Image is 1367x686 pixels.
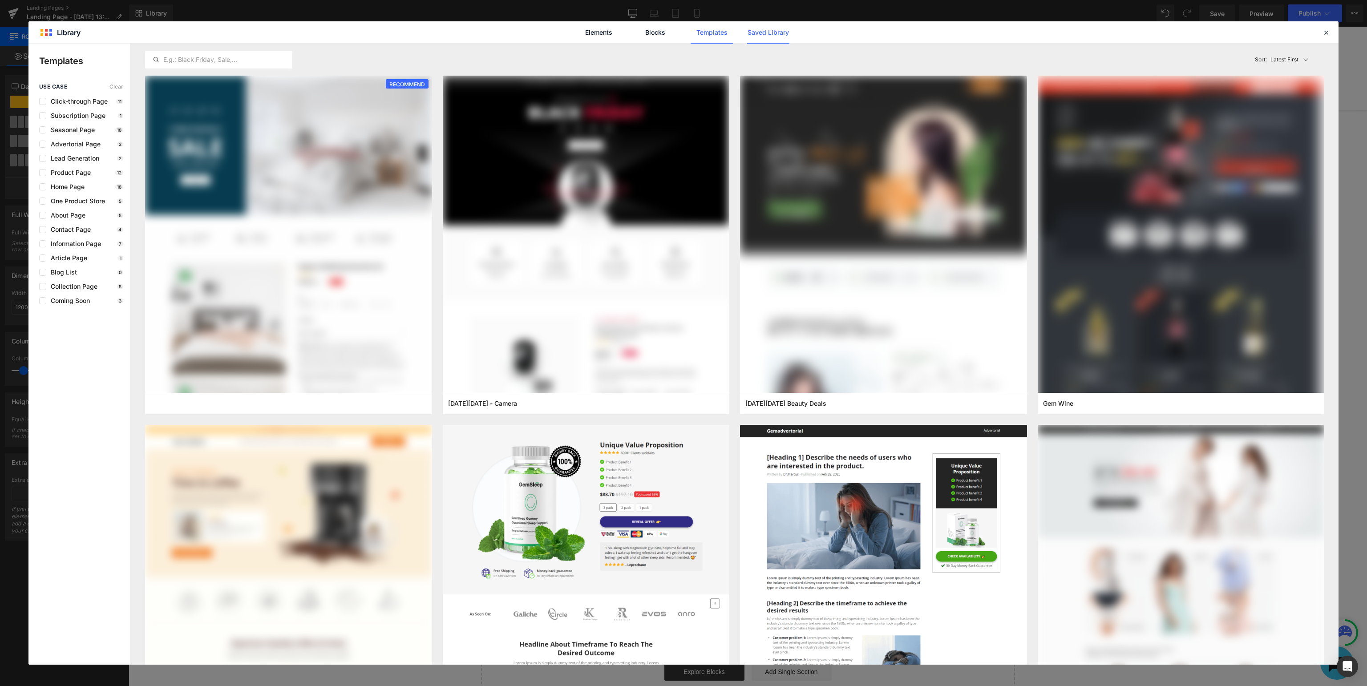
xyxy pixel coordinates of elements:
span: Product Page [46,169,91,176]
p: 1 [118,113,123,118]
p: Latest First [1270,56,1298,64]
img: 415fe324-69a9-4270-94dc-8478512c9daa.png [1038,76,1325,461]
span: Blog List [46,269,77,276]
a: Explore Blocks [536,636,616,654]
span: Black Friday Beauty Deals [745,399,826,408]
span: Collection Page [46,283,97,290]
a: Thermometers [415,61,474,80]
a: Blocks [634,21,676,44]
span: Sort: [1255,56,1267,63]
button: Search [841,21,864,41]
input: E.g.: Black Friday, Sale,... [146,54,292,65]
div: Open Intercom Messenger [1337,656,1358,677]
span: Coming Soon [46,297,90,304]
span: Advertorial Page [46,141,101,148]
p: 12 [115,170,123,175]
span: Contact Page [46,226,91,233]
span: One Product Store [46,198,105,205]
p: 3 [117,298,123,303]
span: Click-through Page [46,98,108,105]
a: Water Testing [358,61,413,80]
span: Information Page [46,240,101,247]
p: Templates [39,54,130,68]
p: 11 [116,99,123,104]
a: Elements [578,21,620,44]
p: 18 [115,127,123,133]
p: 1 [118,255,123,261]
p: 5 [117,284,123,289]
span: Black Friday - Camera [448,399,517,408]
a: Saved Library [747,21,789,44]
span: Article Page [46,254,87,262]
a: Pool Accessories [476,61,540,80]
span: Seasonal Page [46,126,95,133]
a: Add Single Section [623,636,703,654]
p: 4 [117,227,123,232]
a: Pool Liner Pads [542,61,603,80]
button: Latest FirstSort:Latest First [1251,51,1325,69]
p: 18 [115,184,123,190]
p: 2 [117,156,123,161]
span: RECOMMEND [386,79,429,89]
span: use case [39,84,67,90]
p: 7 [117,241,123,246]
ul: Categories [312,58,603,84]
a: Cleaning [312,61,356,80]
img: bb39deda-7990-40f7-8e83-51ac06fbe917.png [740,76,1027,461]
p: 5 [117,213,123,218]
p: 2 [117,141,123,147]
input: Search [375,21,841,41]
p: 0 [117,270,123,275]
span: Lead Generation [46,155,99,162]
span: Home Page [46,183,85,190]
span: About Page [46,212,85,219]
nav: Desktop navigation [308,58,931,84]
p: 5 [117,198,123,204]
span: Clear [109,84,123,90]
span: Subscription Page [46,112,105,119]
span: Gem Wine [1043,399,1073,408]
select: Change your currency [895,61,922,76]
a: Templates [691,21,733,44]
